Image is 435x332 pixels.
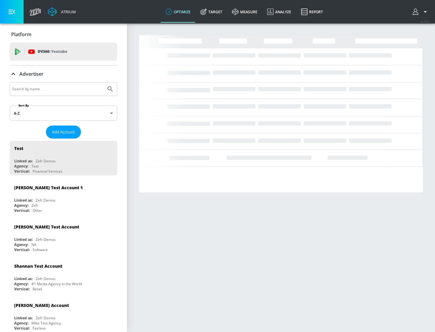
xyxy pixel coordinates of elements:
[48,7,76,16] a: Atrium
[36,315,56,321] div: Zefr Demos
[227,1,262,23] a: measure
[36,276,56,281] div: Zefr Demos
[14,276,33,281] div: Linked as:
[10,259,117,293] div: Shannan Test AccountLinked as:Zefr DemosAgency:#1 Media Agency in the WorldVertical:Retail
[14,321,28,326] div: Agency:
[17,104,30,107] label: Sort By
[33,247,48,252] div: Software
[19,71,43,77] p: Advertiser
[10,43,117,61] div: DV360: Youtube
[14,185,83,190] div: [PERSON_NAME] Test Account 1
[33,169,63,174] div: Financial Services
[195,1,227,23] a: Target
[10,180,117,215] div: [PERSON_NAME] Test Account 1Linked as:Zefr DemosAgency:ZefrVertical:Other
[14,286,30,292] div: Vertical:
[31,242,37,247] div: NA
[31,203,38,208] div: Zefr
[38,48,67,55] p: DV360:
[10,141,117,175] div: TestLinked as:Zefr DemosAgency:TestVertical:Financial Services
[14,145,23,151] div: Test
[14,198,33,203] div: Linked as:
[33,326,46,331] div: Fashion
[10,219,117,254] div: [PERSON_NAME] Test AccountLinked as:Zefr DemosAgency:NAVertical:Software
[14,208,30,213] div: Vertical:
[14,203,28,208] div: Agency:
[36,237,56,242] div: Zefr Demos
[31,281,82,286] div: #1 Media Agency in the World
[14,326,30,331] div: Vertical:
[420,20,429,23] span: v 4.25.4
[14,281,28,286] div: Agency:
[51,48,67,55] p: Youtube
[33,208,42,213] div: Other
[11,31,31,38] p: Platform
[33,286,42,292] div: Retail
[14,237,33,242] div: Linked as:
[10,65,117,82] div: Advertiser
[14,263,62,269] div: Shannan Test Account
[296,1,328,23] a: Report
[46,126,81,139] button: Add Account
[31,164,39,169] div: Test
[59,9,76,14] div: Atrium
[12,85,104,93] input: Search by name
[14,247,30,252] div: Vertical:
[52,129,75,136] span: Add Account
[262,1,296,23] a: Analyze
[14,224,79,230] div: [PERSON_NAME] Test Account
[10,26,117,43] div: Platform
[14,164,28,169] div: Agency:
[161,1,195,23] a: optimize
[36,158,56,164] div: Zefr Demos
[14,158,33,164] div: Linked as:
[36,198,56,203] div: Zefr Demos
[14,242,28,247] div: Agency:
[14,169,30,174] div: Vertical:
[14,302,69,308] div: [PERSON_NAME] Account
[14,315,33,321] div: Linked as:
[10,106,117,121] div: A-Z
[31,321,61,326] div: Mike Test Agency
